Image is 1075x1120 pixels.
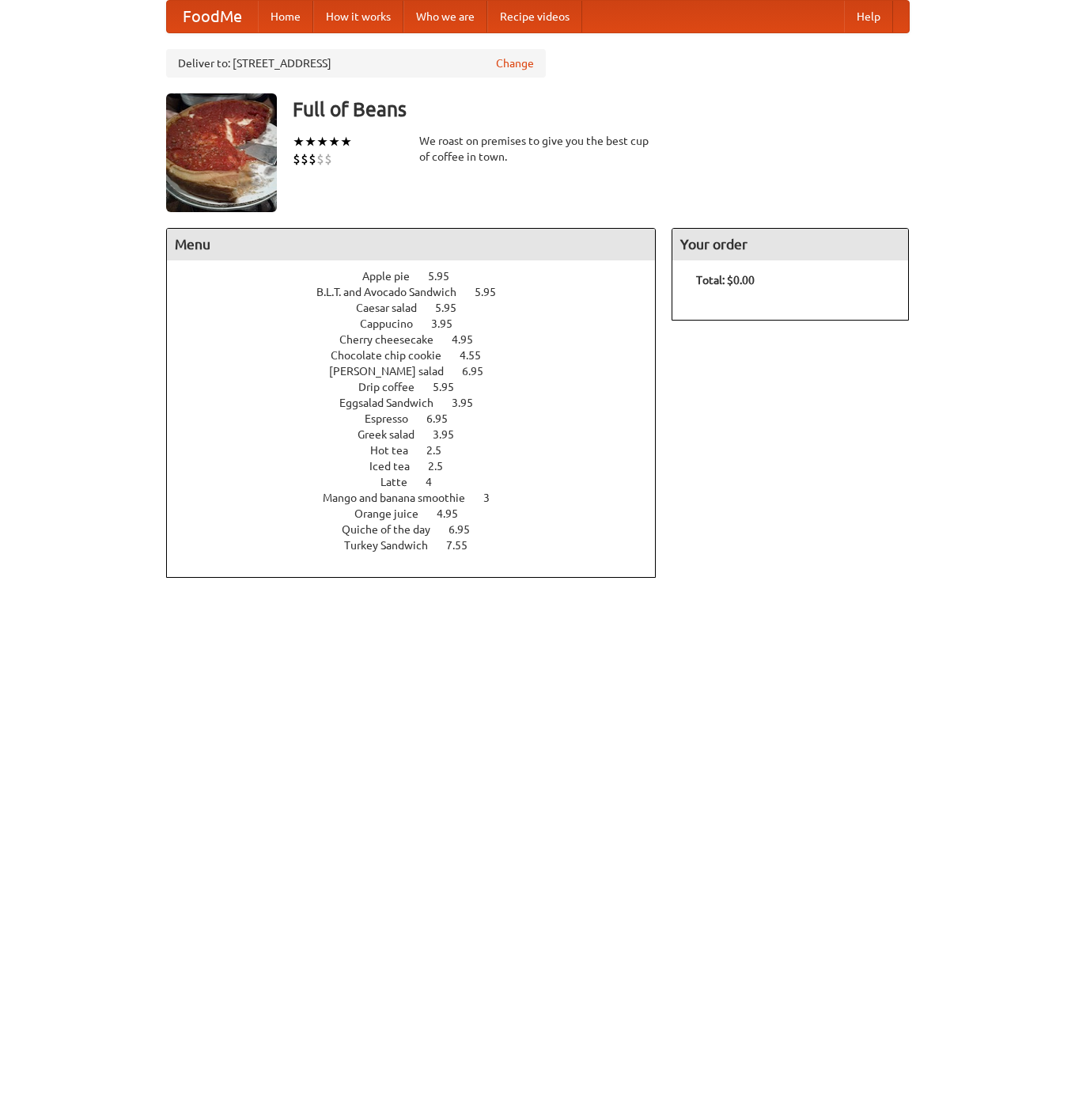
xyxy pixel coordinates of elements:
span: 6.95 [462,365,499,378]
a: Help [844,1,893,32]
li: $ [301,150,308,168]
a: Drip coffee 5.95 [358,381,483,393]
h3: Full of Beans [293,93,910,125]
span: 7.55 [446,539,483,552]
a: Greek salad 3.95 [358,428,483,441]
span: 3.95 [452,397,489,409]
a: Eggsalad Sandwich 3.95 [339,397,502,409]
span: 5.95 [433,381,470,393]
span: Cappucino [360,317,429,330]
a: Orange juice 4.95 [354,507,487,520]
a: How it works [313,1,403,32]
span: 2.5 [426,444,457,457]
span: Caesar salad [356,302,433,314]
span: Apple pie [362,270,426,283]
li: $ [308,150,316,168]
span: Turkey Sandwich [344,539,444,552]
span: 5.95 [435,302,472,314]
a: Latte 4 [380,476,461,488]
a: Turkey Sandwich 7.55 [344,539,497,552]
a: Cherry cheesecake 4.95 [339,333,502,346]
span: Chocolate chip cookie [331,349,457,362]
li: ★ [340,133,352,150]
span: 5.95 [475,286,512,298]
a: Change [496,55,534,71]
li: $ [316,150,324,168]
li: $ [324,150,332,168]
span: Eggsalad Sandwich [339,397,449,409]
li: $ [293,150,301,168]
a: B.L.T. and Avocado Sandwich 5.95 [316,286,525,298]
span: [PERSON_NAME] salad [329,365,460,378]
h4: Your order [672,229,908,260]
a: Mango and banana smoothie 3 [323,492,519,504]
span: 4.95 [452,333,489,346]
a: Who we are [403,1,487,32]
a: Caesar salad 5.95 [356,302,486,314]
span: Espresso [365,412,424,425]
a: Hot tea 2.5 [370,444,471,457]
span: 6.95 [449,523,486,536]
span: Hot tea [370,444,424,457]
div: Deliver to: [STREET_ADDRESS] [166,49,546,78]
span: Quiche of the day [342,523,446,536]
b: Total: $0.00 [696,274,755,287]
img: angular.jpg [166,93,277,212]
span: 4.55 [460,349,497,362]
span: Latte [380,476,423,488]
h4: Menu [167,229,656,260]
a: [PERSON_NAME] salad 6.95 [329,365,513,378]
a: Home [258,1,313,32]
span: 2.5 [428,460,459,473]
a: Chocolate chip cookie 4.55 [331,349,510,362]
a: Espresso 6.95 [365,412,477,425]
span: Cherry cheesecake [339,333,449,346]
span: B.L.T. and Avocado Sandwich [316,286,472,298]
span: Drip coffee [358,381,430,393]
a: Recipe videos [487,1,582,32]
a: FoodMe [167,1,258,32]
a: Iced tea 2.5 [369,460,472,473]
span: 4.95 [437,507,474,520]
li: ★ [305,133,316,150]
span: 3.95 [431,317,468,330]
li: ★ [316,133,328,150]
span: Greek salad [358,428,430,441]
span: 6.95 [426,412,464,425]
a: Quiche of the day 6.95 [342,523,499,536]
a: Apple pie 5.95 [362,270,479,283]
span: Orange juice [354,507,434,520]
li: ★ [328,133,340,150]
span: Iced tea [369,460,426,473]
span: Mango and banana smoothie [323,492,481,504]
span: 3.95 [433,428,470,441]
span: 5.95 [428,270,465,283]
span: 4 [426,476,448,488]
div: We roast on premises to give you the best cup of coffee in town. [419,133,657,165]
li: ★ [293,133,305,150]
a: Cappucino 3.95 [360,317,482,330]
span: 3 [483,492,505,504]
